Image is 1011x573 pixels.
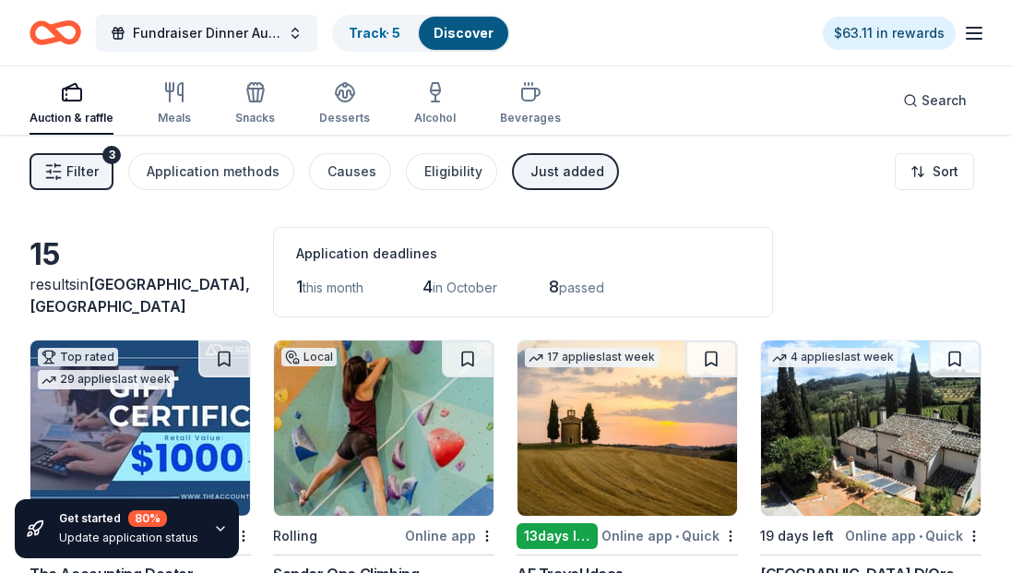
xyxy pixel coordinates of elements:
[274,340,494,516] img: Image for Sender One Climbing
[235,111,275,125] div: Snacks
[517,340,737,516] img: Image for AF Travel Ideas
[319,74,370,135] button: Desserts
[128,510,167,527] div: 80 %
[823,17,956,50] a: $63.11 in rewards
[517,523,598,549] div: 13 days left
[888,82,981,119] button: Search
[675,529,679,543] span: •
[422,277,433,296] span: 4
[332,15,510,52] button: Track· 5Discover
[128,153,294,190] button: Application methods
[500,74,561,135] button: Beverages
[549,277,559,296] span: 8
[405,524,494,547] div: Online app
[30,275,250,316] span: [GEOGRAPHIC_DATA], [GEOGRAPHIC_DATA]
[761,340,981,516] img: Image for Villa Sogni D’Oro
[922,90,967,112] span: Search
[296,277,303,296] span: 1
[424,161,482,183] div: Eligibility
[530,161,604,183] div: Just added
[147,161,280,183] div: Application methods
[96,15,317,52] button: Fundraiser Dinner Auction & Raffle
[768,348,898,367] div: 4 applies last week
[30,11,81,54] a: Home
[59,510,198,527] div: Get started
[30,275,250,316] span: in
[38,370,174,389] div: 29 applies last week
[500,111,561,125] div: Beverages
[319,111,370,125] div: Desserts
[919,529,922,543] span: •
[845,524,981,547] div: Online app Quick
[296,243,750,265] div: Application deadlines
[433,280,497,295] span: in October
[406,153,497,190] button: Eligibility
[30,236,251,273] div: 15
[895,153,974,190] button: Sort
[30,74,113,135] button: Auction & raffle
[235,74,275,135] button: Snacks
[327,161,376,183] div: Causes
[414,111,456,125] div: Alcohol
[414,74,456,135] button: Alcohol
[760,525,834,547] div: 19 days left
[158,74,191,135] button: Meals
[309,153,391,190] button: Causes
[281,348,337,366] div: Local
[102,146,121,164] div: 3
[601,524,738,547] div: Online app Quick
[59,531,198,545] div: Update application status
[66,161,99,183] span: Filter
[512,153,619,190] button: Just added
[303,280,363,295] span: this month
[30,340,250,516] img: Image for The Accounting Doctor
[133,22,280,44] span: Fundraiser Dinner Auction & Raffle
[933,161,958,183] span: Sort
[30,153,113,190] button: Filter3
[559,280,604,295] span: passed
[30,111,113,125] div: Auction & raffle
[349,25,400,41] a: Track· 5
[434,25,494,41] a: Discover
[30,273,251,317] div: results
[158,111,191,125] div: Meals
[525,348,659,367] div: 17 applies last week
[38,348,118,366] div: Top rated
